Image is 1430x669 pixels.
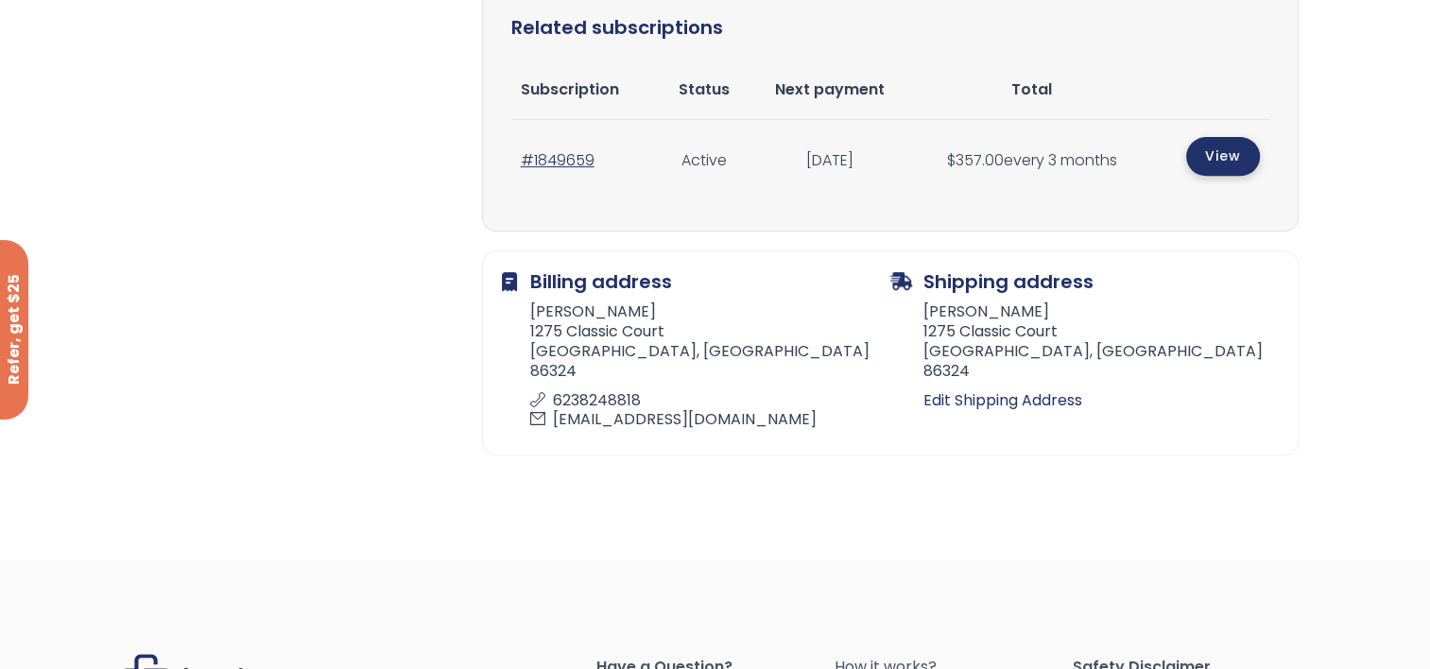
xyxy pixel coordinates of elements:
td: [DATE] [749,120,912,202]
h2: Billing address [502,270,890,293]
p: [EMAIL_ADDRESS][DOMAIN_NAME] [530,410,879,430]
span: Total [1011,78,1052,100]
td: every 3 months [912,120,1152,202]
span: Subscription [521,78,619,100]
span: Next payment [775,78,885,100]
span: $ [947,149,956,171]
address: [PERSON_NAME] 1275 Classic Court [GEOGRAPHIC_DATA], [GEOGRAPHIC_DATA] 86324 [890,302,1279,386]
a: View [1186,137,1260,176]
address: [PERSON_NAME] 1275 Classic Court [GEOGRAPHIC_DATA], [GEOGRAPHIC_DATA] 86324 [502,302,890,436]
td: Active [660,120,749,202]
a: #1849659 [521,149,594,171]
a: Edit Shipping Address [923,387,1279,414]
span: 357.00 [947,149,1004,171]
p: 6238248818 [530,391,879,411]
span: Status [679,78,730,100]
h2: Shipping address [890,270,1279,293]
